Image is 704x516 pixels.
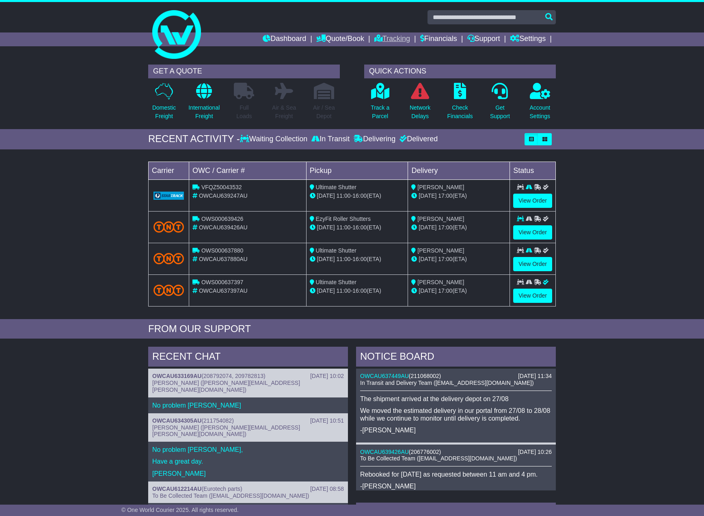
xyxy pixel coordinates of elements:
[337,224,351,231] span: 11:00
[201,279,244,285] span: OWS000637397
[374,32,410,46] a: Tracking
[360,449,552,456] div: ( )
[417,279,464,285] span: [PERSON_NAME]
[316,184,356,190] span: Ultimate Shutter
[316,32,364,46] a: Quote/Book
[360,426,552,434] p: -[PERSON_NAME]
[409,82,431,125] a: NetworkDelays
[316,247,356,254] span: Ultimate Shutter
[411,255,506,263] div: (ETA)
[530,104,551,121] p: Account Settings
[518,373,552,380] div: [DATE] 11:34
[371,104,389,121] p: Track a Parcel
[417,184,464,190] span: [PERSON_NAME]
[203,486,240,492] span: Eurotech parts
[411,287,506,295] div: (ETA)
[337,287,351,294] span: 11:00
[513,194,552,208] a: View Order
[490,104,510,121] p: Get Support
[447,104,473,121] p: Check Financials
[310,223,405,232] div: - (ETA)
[310,287,405,295] div: - (ETA)
[438,224,452,231] span: 17:00
[152,446,344,453] p: No problem [PERSON_NAME],
[152,402,344,409] p: No problem [PERSON_NAME]
[417,247,464,254] span: [PERSON_NAME]
[417,216,464,222] span: [PERSON_NAME]
[306,162,408,179] td: Pickup
[201,184,242,190] span: VFQZ50043532
[352,287,367,294] span: 16:00
[152,373,201,379] a: OWCAU633169AU
[529,82,551,125] a: AccountSettings
[438,287,452,294] span: 17:00
[411,223,506,232] div: (ETA)
[467,32,500,46] a: Support
[513,289,552,303] a: View Order
[360,407,552,422] p: We moved the estimated delivery in our portal from 27/08 to 28/08 while we continue to monitor un...
[263,32,306,46] a: Dashboard
[410,104,430,121] p: Network Delays
[352,256,367,262] span: 16:00
[148,65,340,78] div: GET A QUOTE
[316,216,371,222] span: EzyFit Roller Shutters
[152,492,309,499] span: To Be Collected Team ([EMAIL_ADDRESS][DOMAIN_NAME])
[360,455,517,462] span: To Be Collected Team ([EMAIL_ADDRESS][DOMAIN_NAME])
[360,395,552,403] p: The shipment arrived at the delivery depot on 27/08
[411,373,439,379] span: 211068002
[152,104,176,121] p: Domestic Freight
[360,373,552,380] div: ( )
[370,82,390,125] a: Track aParcel
[148,133,240,145] div: RECENT ACTIVITY -
[152,380,300,393] span: [PERSON_NAME] ([PERSON_NAME][EMAIL_ADDRESS][PERSON_NAME][DOMAIN_NAME])
[510,162,556,179] td: Status
[152,486,344,492] div: ( )
[317,287,335,294] span: [DATE]
[337,256,351,262] span: 11:00
[152,424,300,438] span: [PERSON_NAME] ([PERSON_NAME][EMAIL_ADDRESS][PERSON_NAME][DOMAIN_NAME])
[419,224,436,231] span: [DATE]
[199,256,248,262] span: OWCAU637880AU
[188,104,220,121] p: International Freight
[272,104,296,121] p: Air & Sea Freight
[317,256,335,262] span: [DATE]
[352,135,397,144] div: Delivering
[447,82,473,125] a: CheckFinancials
[420,32,457,46] a: Financials
[152,458,344,465] p: Have a great day.
[408,162,510,179] td: Delivery
[364,65,556,78] div: QUICK ACTIONS
[419,287,436,294] span: [DATE]
[153,221,184,232] img: TNT_Domestic.png
[397,135,438,144] div: Delivered
[203,373,263,379] span: 208792074, 209782813
[199,192,248,199] span: OWCAU639247AU
[149,162,189,179] td: Carrier
[201,216,244,222] span: OWS000639426
[337,192,351,199] span: 11:00
[310,486,344,492] div: [DATE] 08:58
[152,417,201,424] a: OWCAU634305AU
[152,470,344,477] p: [PERSON_NAME]
[317,224,335,231] span: [DATE]
[360,482,552,490] p: -[PERSON_NAME]
[309,135,352,144] div: In Transit
[513,257,552,271] a: View Order
[411,449,439,455] span: 206776002
[153,285,184,296] img: TNT_Domestic.png
[313,104,335,121] p: Air / Sea Depot
[310,373,344,380] div: [DATE] 10:02
[201,247,244,254] span: OWS000637880
[152,417,344,424] div: ( )
[360,471,552,478] p: Rebooked for [DATE] as requested between 11 am and 4 pm.
[518,449,552,456] div: [DATE] 10:26
[152,82,176,125] a: DomesticFreight
[438,256,452,262] span: 17:00
[148,323,556,335] div: FROM OUR SUPPORT
[510,32,546,46] a: Settings
[199,287,248,294] span: OWCAU637397AU
[234,104,254,121] p: Full Loads
[152,373,344,380] div: ( )
[438,192,452,199] span: 17:00
[419,192,436,199] span: [DATE]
